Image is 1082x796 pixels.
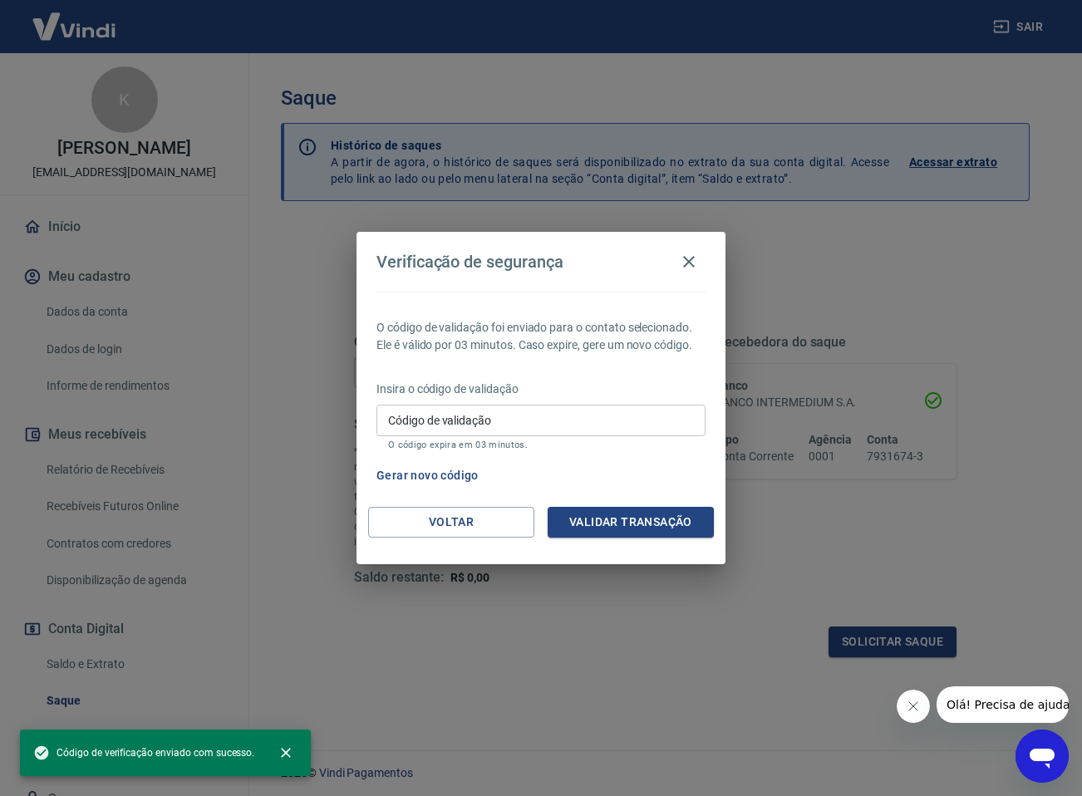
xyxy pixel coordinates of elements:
[388,440,694,450] p: O código expira em 03 minutos.
[368,507,534,538] button: Voltar
[376,319,706,354] p: O código de validação foi enviado para o contato selecionado. Ele é válido por 03 minutos. Caso e...
[376,252,563,272] h4: Verificação de segurança
[548,507,714,538] button: Validar transação
[10,12,140,25] span: Olá! Precisa de ajuda?
[268,735,304,771] button: close
[1016,730,1069,783] iframe: Botão para abrir a janela de mensagens
[33,744,254,761] span: Código de verificação enviado com sucesso.
[376,381,706,398] p: Insira o código de validação
[937,686,1069,723] iframe: Mensagem da empresa
[370,460,485,491] button: Gerar novo código
[897,690,930,723] iframe: Fechar mensagem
